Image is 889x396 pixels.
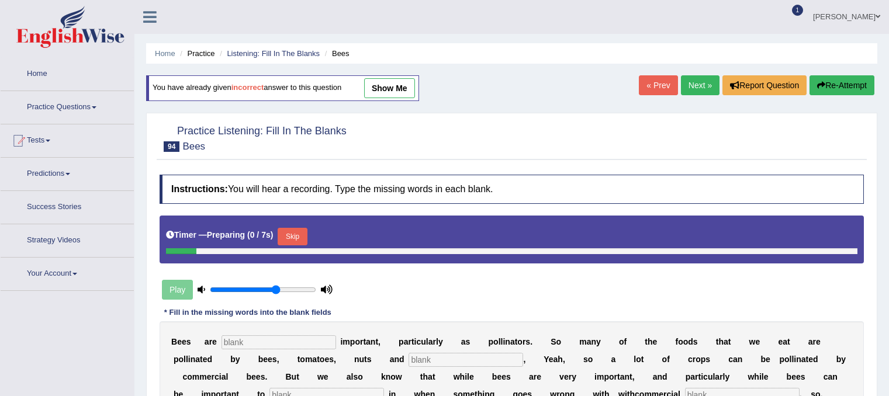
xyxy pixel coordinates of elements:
b: s [525,337,530,346]
b: a [724,337,728,346]
b: u [359,355,365,364]
b: y [572,372,576,381]
b: s [801,372,805,381]
b: n [354,355,359,364]
b: t [375,337,378,346]
b: , [563,355,565,364]
b: e [778,337,783,346]
b: i [219,372,222,381]
b: c [703,372,708,381]
b: h [648,337,653,346]
b: e [755,337,760,346]
h4: You will hear a recording. Type the missing words in each blank. [160,175,864,204]
b: a [690,372,695,381]
b: s [506,372,511,381]
b: c [688,355,693,364]
b: Preparing [207,230,245,239]
b: o [588,355,593,364]
b: a [653,372,658,381]
b: s [353,372,358,381]
b: a [195,355,200,364]
b: d [399,355,404,364]
b: Instructions: [171,184,228,194]
b: r [614,372,617,381]
span: 94 [164,141,179,152]
b: a [620,372,625,381]
b: o [683,337,689,346]
b: t [716,337,719,346]
a: show me [364,78,415,98]
b: ) [271,230,274,239]
b: e [251,372,256,381]
a: Next » [681,75,719,95]
b: b [246,372,251,381]
b: i [414,337,417,346]
b: l [762,372,764,381]
b: o [517,337,523,346]
b: b [492,372,497,381]
b: h [460,372,465,381]
b: k [381,372,386,381]
b: r [534,372,537,381]
b: s [186,337,191,346]
b: e [212,337,217,346]
b: e [324,372,328,381]
b: n [386,372,391,381]
span: 1 [792,5,804,16]
b: . [530,337,532,346]
b: n [191,355,196,364]
b: r [212,372,215,381]
b: B [285,372,291,381]
b: e [564,372,569,381]
b: Y [544,355,549,364]
b: d [813,355,818,364]
b: a [347,372,351,381]
b: t [728,337,731,346]
b: a [222,372,226,381]
b: t [433,372,435,381]
b: u [421,337,426,346]
b: a [808,337,813,346]
b: y [438,337,443,346]
li: Bees [322,48,350,59]
b: , [277,355,279,364]
b: 0 / 7s [250,230,271,239]
b: l [184,355,186,364]
b: s [261,372,265,381]
b: b [230,355,236,364]
b: t [200,355,203,364]
b: l [501,337,503,346]
b: a [428,372,433,381]
b: e [537,372,541,381]
b: y [596,337,601,346]
a: Success Stories [1,191,134,220]
b: e [203,355,207,364]
b: w [317,372,324,381]
li: Practice [177,48,215,59]
b: a [461,337,466,346]
b: f [667,355,670,364]
b: a [587,337,591,346]
b: a [205,337,209,346]
b: i [794,355,796,364]
button: Skip [278,228,307,245]
input: blank [409,353,523,367]
b: o [784,355,790,364]
b: i [465,372,467,381]
b: l [499,337,501,346]
b: b [836,355,842,364]
b: s [583,355,588,364]
b: e [808,355,813,364]
b: e [177,337,182,346]
b: s [693,337,698,346]
b: m [579,337,586,346]
b: y [725,372,730,381]
b: n [796,355,801,364]
a: Home [155,49,175,58]
b: n [657,372,662,381]
b: c [728,355,733,364]
b: o [609,372,614,381]
b: v [559,372,564,381]
b: r [360,337,363,346]
b: o [556,337,562,346]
